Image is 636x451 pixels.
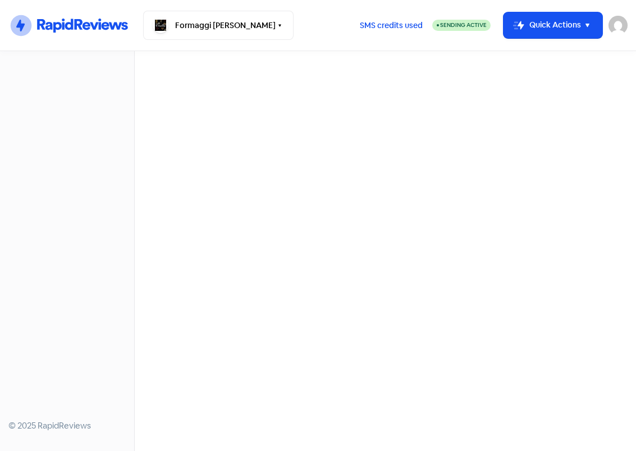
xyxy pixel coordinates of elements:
a: SMS credits used [350,19,432,30]
span: Sending Active [440,21,487,29]
a: Sending Active [432,19,491,32]
span: SMS credits used [360,20,423,31]
img: User [608,16,628,35]
button: Formaggi [PERSON_NAME] [143,11,294,40]
div: © 2025 RapidReviews [8,420,126,432]
button: Quick Actions [504,12,603,39]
